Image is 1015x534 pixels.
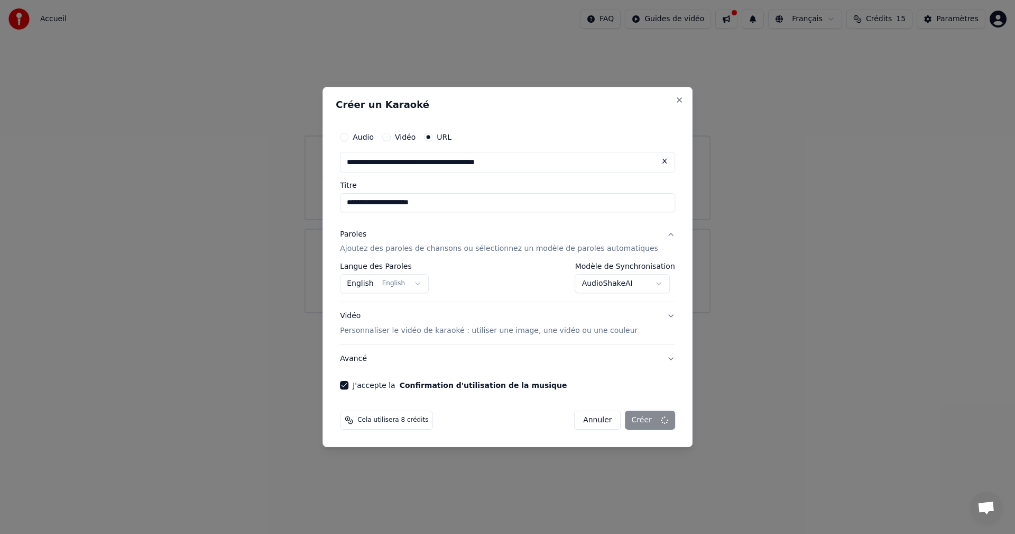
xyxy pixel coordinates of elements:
div: Vidéo [340,311,638,337]
label: URL [437,133,451,141]
label: J'accepte la [353,382,567,389]
div: Paroles [340,229,366,240]
h2: Créer un Karaoké [336,100,679,110]
p: Personnaliser le vidéo de karaoké : utiliser une image, une vidéo ou une couleur [340,325,638,336]
div: ParolesAjoutez des paroles de chansons ou sélectionnez un modèle de paroles automatiques [340,263,675,302]
button: VidéoPersonnaliser le vidéo de karaoké : utiliser une image, une vidéo ou une couleur [340,303,675,345]
button: Annuler [574,411,621,430]
p: Ajoutez des paroles de chansons ou sélectionnez un modèle de paroles automatiques [340,244,658,255]
label: Audio [353,133,374,141]
label: Vidéo [395,133,416,141]
label: Titre [340,182,675,189]
button: ParolesAjoutez des paroles de chansons ou sélectionnez un modèle de paroles automatiques [340,221,675,263]
label: Modèle de Synchronisation [575,263,675,270]
button: Avancé [340,345,675,373]
label: Langue des Paroles [340,263,429,270]
button: J'accepte la [400,382,567,389]
span: Cela utilisera 8 crédits [357,416,428,424]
